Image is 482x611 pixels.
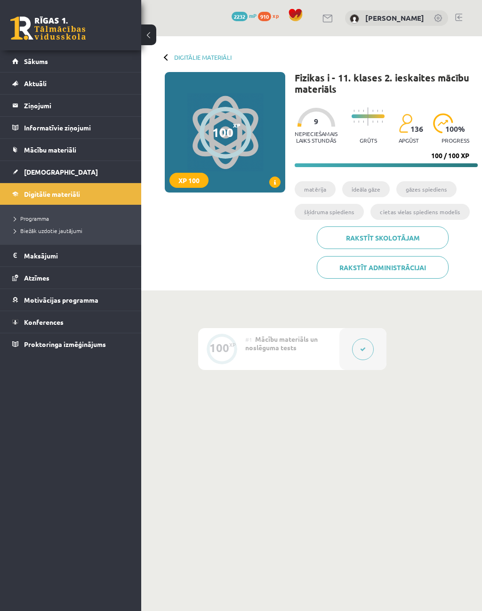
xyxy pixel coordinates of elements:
[258,12,271,21] span: 910
[10,16,86,40] a: Rīgas 1. Tālmācības vidusskola
[382,110,383,112] img: icon-short-line-57e1e144782c952c97e751825c79c345078a6d821885a25fce030b3d8c18986b.svg
[12,289,129,311] a: Motivācijas programma
[12,311,129,333] a: Konferences
[396,181,457,197] li: gāzes spiediens
[353,110,354,112] img: icon-short-line-57e1e144782c952c97e751825c79c345078a6d821885a25fce030b3d8c18986b.svg
[12,333,129,355] a: Proktoringa izmēģinājums
[363,110,364,112] img: icon-short-line-57e1e144782c952c97e751825c79c345078a6d821885a25fce030b3d8c18986b.svg
[232,12,257,19] a: 2232 mP
[174,54,232,61] a: Digitālie materiāli
[317,256,449,279] a: Rakstīt administrācijai
[245,335,318,352] span: Mācību materiāls un noslēguma tests
[377,110,378,112] img: icon-short-line-57e1e144782c952c97e751825c79c345078a6d821885a25fce030b3d8c18986b.svg
[24,273,49,282] span: Atzīmes
[245,336,252,343] span: #1
[12,139,129,161] a: Mācību materiāli
[353,121,354,123] img: icon-short-line-57e1e144782c952c97e751825c79c345078a6d821885a25fce030b3d8c18986b.svg
[14,227,82,234] span: Biežāk uzdotie jautājumi
[212,125,233,139] div: 100
[433,113,453,133] img: icon-progress-161ccf0a02000e728c5f80fcf4c31c7af3da0e1684b2b1d7c360e028c24a22f1.svg
[365,13,424,23] a: [PERSON_NAME]
[295,72,478,95] h1: Fizikas i - 11. klases 2. ieskaites mācību materiāls
[410,125,423,133] span: 136
[14,214,132,223] a: Programma
[295,204,364,220] li: šķidruma spiediens
[232,12,248,21] span: 2232
[24,340,106,348] span: Proktoringa izmēģinājums
[273,12,279,19] span: xp
[24,190,80,198] span: Digitālie materiāli
[258,12,283,19] a: 910 xp
[377,121,378,123] img: icon-short-line-57e1e144782c952c97e751825c79c345078a6d821885a25fce030b3d8c18986b.svg
[12,161,129,183] a: [DEMOGRAPHIC_DATA]
[368,107,369,126] img: icon-long-line-d9ea69661e0d244f92f715978eff75569469978d946b2353a9bb055b3ed8787d.svg
[295,130,337,144] p: Nepieciešamais laiks stundās
[14,226,132,235] a: Biežāk uzdotie jautājumi
[14,215,49,222] span: Programma
[24,95,129,116] legend: Ziņojumi
[233,122,241,129] span: XP
[24,117,129,138] legend: Informatīvie ziņojumi
[363,121,364,123] img: icon-short-line-57e1e144782c952c97e751825c79c345078a6d821885a25fce030b3d8c18986b.svg
[350,14,359,24] img: Kristina Pučko
[358,110,359,112] img: icon-short-line-57e1e144782c952c97e751825c79c345078a6d821885a25fce030b3d8c18986b.svg
[12,95,129,116] a: Ziņojumi
[399,113,412,133] img: students-c634bb4e5e11cddfef0936a35e636f08e4e9abd3cc4e673bd6f9a4125e45ecb1.svg
[360,137,377,144] p: Grūts
[12,267,129,289] a: Atzīmes
[12,117,129,138] a: Informatīvie ziņojumi
[24,145,76,154] span: Mācību materiāli
[24,57,48,65] span: Sākums
[12,183,129,205] a: Digitālie materiāli
[342,181,390,197] li: ideāla gāze
[399,137,419,144] p: apgūst
[24,296,98,304] span: Motivācijas programma
[24,245,129,266] legend: Maksājumi
[370,204,470,220] li: cietas vielas spiediens modelis
[372,121,373,123] img: icon-short-line-57e1e144782c952c97e751825c79c345078a6d821885a25fce030b3d8c18986b.svg
[24,318,64,326] span: Konferences
[442,137,469,144] p: progress
[229,342,236,347] div: XP
[12,245,129,266] a: Maksājumi
[24,79,47,88] span: Aktuāli
[209,344,229,352] div: 100
[249,12,257,19] span: mP
[295,181,336,197] li: matērija
[24,168,98,176] span: [DEMOGRAPHIC_DATA]
[317,226,449,249] a: Rakstīt skolotājam
[314,117,318,126] span: 9
[12,50,129,72] a: Sākums
[382,121,383,123] img: icon-short-line-57e1e144782c952c97e751825c79c345078a6d821885a25fce030b3d8c18986b.svg
[169,173,209,188] div: XP 100
[372,110,373,112] img: icon-short-line-57e1e144782c952c97e751825c79c345078a6d821885a25fce030b3d8c18986b.svg
[358,121,359,123] img: icon-short-line-57e1e144782c952c97e751825c79c345078a6d821885a25fce030b3d8c18986b.svg
[445,125,466,133] span: 100 %
[12,72,129,94] a: Aktuāli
